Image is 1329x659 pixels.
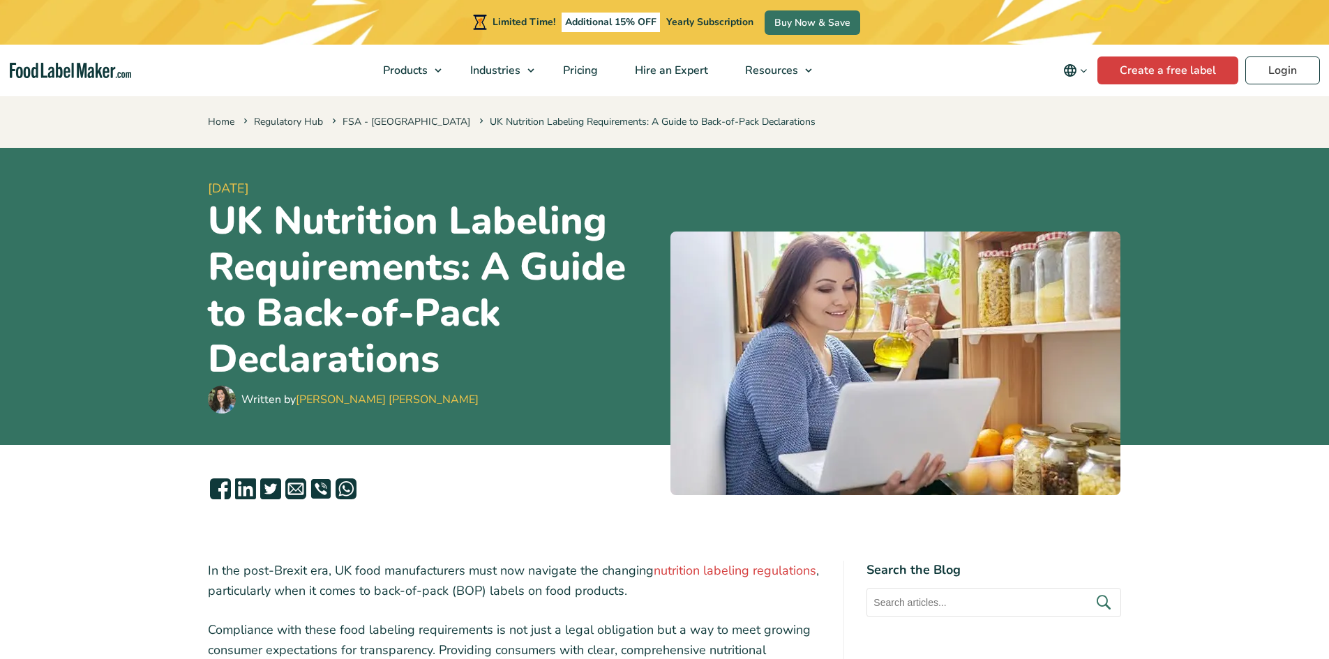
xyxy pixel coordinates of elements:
span: Yearly Subscription [666,15,753,29]
img: Maria Abi Hanna - Food Label Maker [208,386,236,414]
span: UK Nutrition Labeling Requirements: A Guide to Back-of-Pack Declarations [476,115,816,128]
a: Resources [727,45,819,96]
a: [PERSON_NAME] [PERSON_NAME] [296,392,479,407]
span: Industries [466,63,522,78]
span: Hire an Expert [631,63,709,78]
a: Pricing [545,45,613,96]
div: Written by [241,391,479,408]
h1: UK Nutrition Labeling Requirements: A Guide to Back-of-Pack Declarations [208,198,659,382]
a: Regulatory Hub [254,115,323,128]
a: Industries [452,45,541,96]
input: Search articles... [866,588,1121,617]
h4: Search the Blog [866,561,1121,580]
a: Create a free label [1097,56,1238,84]
a: Home [208,115,234,128]
p: In the post-Brexit era, UK food manufacturers must now navigate the changing , particularly when ... [208,561,822,601]
span: Resources [741,63,799,78]
a: Login [1245,56,1320,84]
a: Products [365,45,449,96]
span: Products [379,63,429,78]
span: Limited Time! [493,15,555,29]
a: FSA - [GEOGRAPHIC_DATA] [343,115,470,128]
span: [DATE] [208,179,659,198]
a: Food Label Maker homepage [10,63,131,79]
span: Pricing [559,63,599,78]
span: Additional 15% OFF [562,13,660,32]
a: Buy Now & Save [765,10,860,35]
button: Change language [1053,56,1097,84]
a: nutrition labeling regulations [654,562,816,579]
a: Hire an Expert [617,45,723,96]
